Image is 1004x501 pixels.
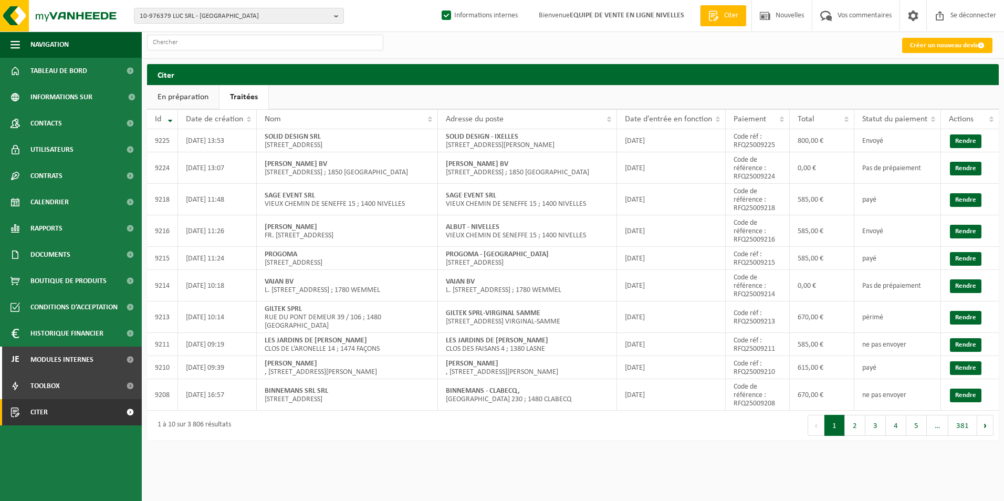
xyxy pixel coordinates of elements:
td: [DATE] [617,184,726,215]
td: CLOS DE L’ARONELLE 14 ; 1474 FAÇONS [257,333,438,356]
td: 0,00 € [790,270,854,301]
button: 4 [886,415,906,436]
span: payé [862,255,876,263]
td: Code réf : RFQ25009213 [726,301,790,333]
td: [DATE] [617,333,726,356]
span: Je [11,347,20,373]
td: [DATE] [617,301,726,333]
td: 9211 [147,333,178,356]
button: 5 [906,415,927,436]
td: [STREET_ADDRESS] ; 1850 [GEOGRAPHIC_DATA] [438,152,617,184]
strong: EQUIPE DE VENTE EN LIGNE NIVELLES [570,12,684,19]
td: [STREET_ADDRESS] [257,129,438,152]
td: [DATE] 11:24 [178,247,257,270]
td: [STREET_ADDRESS] ; 1850 [GEOGRAPHIC_DATA] [257,152,438,184]
a: Rendre [950,338,981,352]
a: Rendre [950,225,981,238]
button: 3 [865,415,886,436]
td: Code de référence : RFQ25009216 [726,215,790,247]
span: Citer [721,11,741,21]
strong: GILTEK SPRL-VIRGINAL SAMME [446,309,540,317]
a: Rendre [950,361,981,375]
td: [DATE] 11:48 [178,184,257,215]
td: 670,00 € [790,301,854,333]
strong: GILTEK SPRL [265,305,302,313]
td: [STREET_ADDRESS] VIRGINAL-SAMME [438,301,617,333]
div: 1 à 10 sur 3 806 résultats [152,416,231,435]
a: Citer [700,5,746,26]
td: 9216 [147,215,178,247]
td: 9224 [147,152,178,184]
input: Chercher [147,35,383,50]
td: [DATE] [617,215,726,247]
span: Citer [30,399,48,425]
span: Nom [265,115,281,123]
td: VIEUX CHEMIN DE SENEFFE 15 ; 1400 NIVELLES [438,215,617,247]
td: , [STREET_ADDRESS][PERSON_NAME] [438,356,617,379]
a: Rendre [950,279,981,293]
td: Code réf : RFQ25009225 [726,129,790,152]
td: 615,00 € [790,356,854,379]
span: Paiement [734,115,766,123]
td: [DATE] [617,152,726,184]
label: Informations internes [440,8,518,24]
td: [DATE] [617,379,726,411]
td: FR. [STREET_ADDRESS] [257,215,438,247]
strong: SAGE EVENT SRL [446,192,496,200]
strong: [PERSON_NAME] [446,360,498,368]
td: , [STREET_ADDRESS][PERSON_NAME] [257,356,438,379]
span: périmé [862,314,883,321]
td: CLOS DES FAISANS 4 ; 1380 LASNE [438,333,617,356]
td: Code réf : RFQ25009211 [726,333,790,356]
td: Code de référence : RFQ25009208 [726,379,790,411]
td: 585,00 € [790,184,854,215]
td: 9210 [147,356,178,379]
td: L. [STREET_ADDRESS] ; 1780 WEMMEL [438,270,617,301]
td: [GEOGRAPHIC_DATA] 230 ; 1480 CLABECQ [438,379,617,411]
td: Code de référence : RFQ25009214 [726,270,790,301]
td: 9208 [147,379,178,411]
h2: Citer [147,64,999,85]
td: L. [STREET_ADDRESS] ; 1780 WEMMEL [257,270,438,301]
td: [DATE] 09:39 [178,356,257,379]
td: VIEUX CHEMIN DE SENEFFE 15 ; 1400 NIVELLES [438,184,617,215]
td: 9225 [147,129,178,152]
span: … [927,415,948,436]
a: Rendre [950,252,981,266]
td: [STREET_ADDRESS] [257,379,438,411]
td: Code de référence : RFQ25009224 [726,152,790,184]
span: Date d’entrée en fonction [625,115,712,123]
td: 0,00 € [790,152,854,184]
td: 585,00 € [790,333,854,356]
td: [DATE] 09:19 [178,333,257,356]
td: 9218 [147,184,178,215]
span: payé [862,364,876,372]
a: Rendre [950,134,981,148]
span: Documents [30,242,70,268]
span: Pas de prépaiement [862,164,921,172]
strong: PROGOMA [265,250,297,258]
strong: LES JARDINS DE [PERSON_NAME] [446,337,548,345]
td: [DATE] [617,247,726,270]
td: [DATE] [617,356,726,379]
button: 2 [845,415,865,436]
strong: [PERSON_NAME] BV [265,160,327,168]
button: Prochain [977,415,993,436]
td: [DATE] 16:57 [178,379,257,411]
a: Rendre [950,389,981,402]
span: Toolbox [30,373,60,399]
span: Utilisateurs [30,137,74,163]
strong: VAIAN BV [446,278,475,286]
td: [STREET_ADDRESS] [257,247,438,270]
span: Envoyé [862,227,883,235]
td: Code réf : RFQ25009215 [726,247,790,270]
span: Contacts [30,110,62,137]
a: En préparation [147,85,219,109]
span: Contrats [30,163,62,189]
td: Code de référence : RFQ25009218 [726,184,790,215]
td: VIEUX CHEMIN DE SENEFFE 15 ; 1400 NIVELLES [257,184,438,215]
td: Code réf : RFQ25009210 [726,356,790,379]
button: 1 [824,415,845,436]
span: Conditions d’acceptation [30,294,118,320]
span: 10-976379 LUC SRL - [GEOGRAPHIC_DATA] [140,8,330,24]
